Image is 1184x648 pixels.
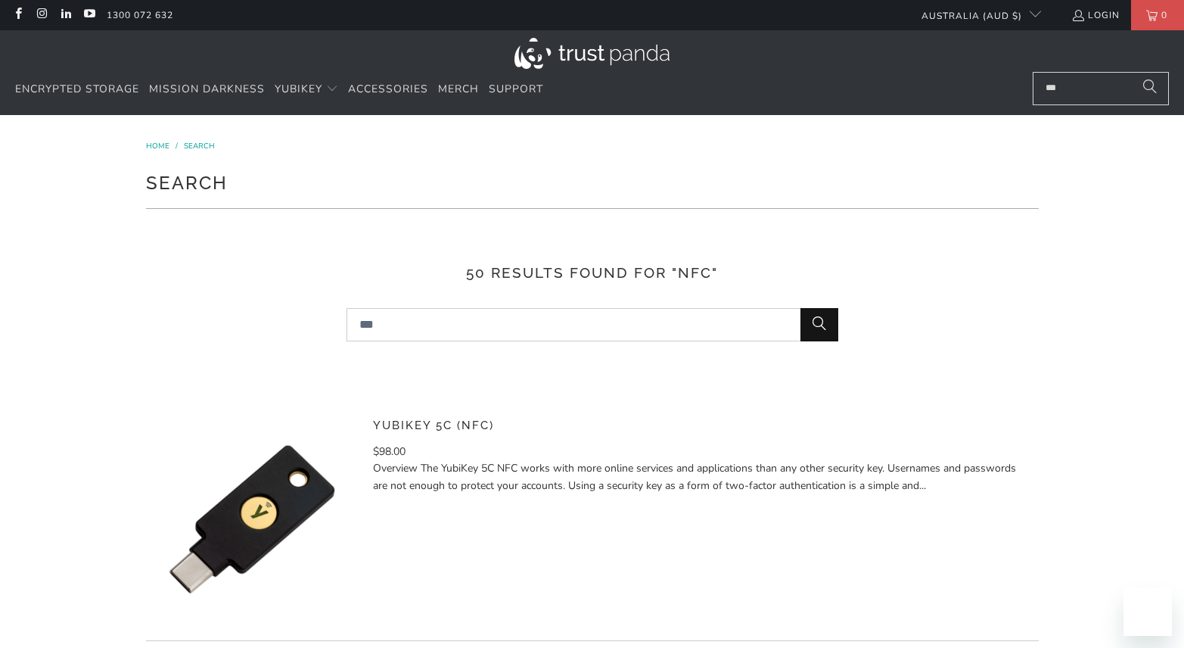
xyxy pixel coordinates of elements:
h3: 50 results found for "nfc" [146,262,1039,284]
a: Home [146,141,172,151]
button: Search [800,308,838,341]
button: Search [1131,72,1169,105]
nav: Translation missing: en.navigation.header.main_nav [15,72,543,107]
a: Merch [438,72,479,107]
summary: YubiKey [275,72,338,107]
h1: Search [146,167,1039,197]
a: Mission Darkness [149,72,265,107]
span: Encrypted Storage [15,82,139,96]
input: Search... [1033,72,1169,105]
span: Merch [438,82,479,96]
p: Overview The YubiKey 5C NFC works with more online services and applications than any other secur... [373,460,1027,494]
a: Trust Panda Australia on Facebook [11,9,24,21]
a: 1300 072 632 [107,7,173,23]
span: Home [146,141,169,151]
a: Login [1071,7,1120,23]
span: Support [489,82,543,96]
a: Accessories [348,72,428,107]
a: Support [489,72,543,107]
a: Trust Panda Australia on Instagram [35,9,48,21]
iframe: Button to launch messaging window [1123,587,1172,636]
a: YubiKey 5C (NFC) [373,419,494,432]
a: Search [184,141,215,151]
span: / [176,141,178,151]
span: YubiKey [275,82,322,96]
span: $98.00 [373,444,406,459]
span: Mission Darkness [149,82,265,96]
a: Encrypted Storage [15,72,139,107]
a: Trust Panda Australia on LinkedIn [59,9,72,21]
img: YubiKey 5C (NFC) [146,413,358,625]
a: Trust Panda Australia on YouTube [82,9,95,21]
img: Trust Panda Australia [514,38,670,69]
span: Accessories [348,82,428,96]
input: Search... [346,308,838,341]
